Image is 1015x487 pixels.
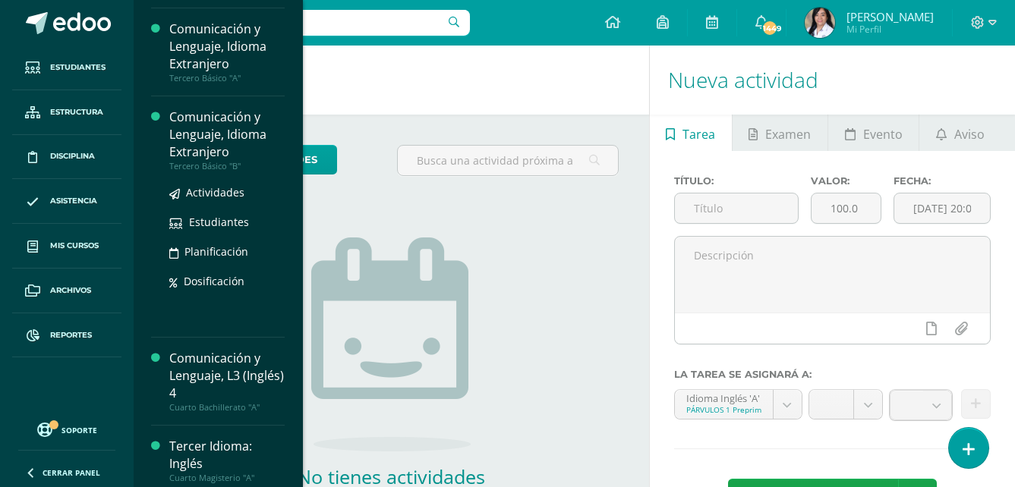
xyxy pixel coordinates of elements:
[169,350,285,402] div: Comunicación y Lenguaje, L3 (Inglés) 4
[169,213,285,231] a: Estudiantes
[50,195,97,207] span: Asistencia
[668,46,997,115] h1: Nueva actividad
[169,108,285,171] a: Comunicación y Lenguaje, Idioma ExtranjeroTercero Básico "B"
[954,116,985,152] span: Aviso
[186,185,244,200] span: Actividades
[674,175,799,187] label: Título:
[50,240,99,252] span: Mis cursos
[152,46,631,115] h1: Actividades
[169,272,285,290] a: Dosificación
[828,115,919,151] a: Evento
[169,473,285,483] div: Cuarto Magisterio "A"
[12,135,121,180] a: Disciplina
[169,350,285,413] a: Comunicación y Lenguaje, L3 (Inglés) 4Cuarto Bachillerato "A"
[12,46,121,90] a: Estudiantes
[12,269,121,313] a: Archivos
[674,369,991,380] label: La tarea se asignará a:
[12,179,121,224] a: Asistencia
[43,467,100,478] span: Cerrar panel
[919,115,1001,151] a: Aviso
[894,175,991,187] label: Fecha:
[184,244,248,259] span: Planificación
[169,108,285,161] div: Comunicación y Lenguaje, Idioma Extranjero
[686,404,761,415] div: PÁRVULOS 1 Preprimaria
[733,115,827,151] a: Examen
[846,23,934,36] span: Mi Perfil
[675,193,799,223] input: Título
[686,390,761,404] div: Idioma Inglés 'A'
[761,20,778,36] span: 1449
[311,237,471,451] img: no_activities.png
[675,390,802,419] a: Idioma Inglés 'A'PÁRVULOS 1 Preprimaria
[61,425,97,435] span: Soporte
[12,224,121,269] a: Mis cursos
[12,90,121,135] a: Estructura
[18,419,115,439] a: Soporte
[846,9,934,24] span: [PERSON_NAME]
[169,184,285,201] a: Actividades
[50,150,95,162] span: Disciplina
[169,402,285,413] div: Cuarto Bachillerato "A"
[169,161,285,171] div: Tercero Básico "B"
[650,115,732,151] a: Tarea
[398,146,617,175] input: Busca una actividad próxima aquí...
[189,215,249,229] span: Estudiantes
[169,73,285,83] div: Tercero Básico "A"
[143,10,470,36] input: Busca un usuario...
[169,243,285,260] a: Planificación
[805,8,835,38] img: 370ed853a3a320774bc16059822190fc.png
[682,116,715,152] span: Tarea
[184,274,244,288] span: Dosificación
[169,20,285,73] div: Comunicación y Lenguaje, Idioma Extranjero
[50,329,92,341] span: Reportes
[765,116,811,152] span: Examen
[863,116,903,152] span: Evento
[894,193,990,223] input: Fecha de entrega
[12,313,121,358] a: Reportes
[50,284,91,297] span: Archivos
[812,193,880,223] input: Puntos máximos
[50,106,103,118] span: Estructura
[169,20,285,83] a: Comunicación y Lenguaje, Idioma ExtranjeroTercero Básico "A"
[811,175,881,187] label: Valor:
[50,61,106,74] span: Estudiantes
